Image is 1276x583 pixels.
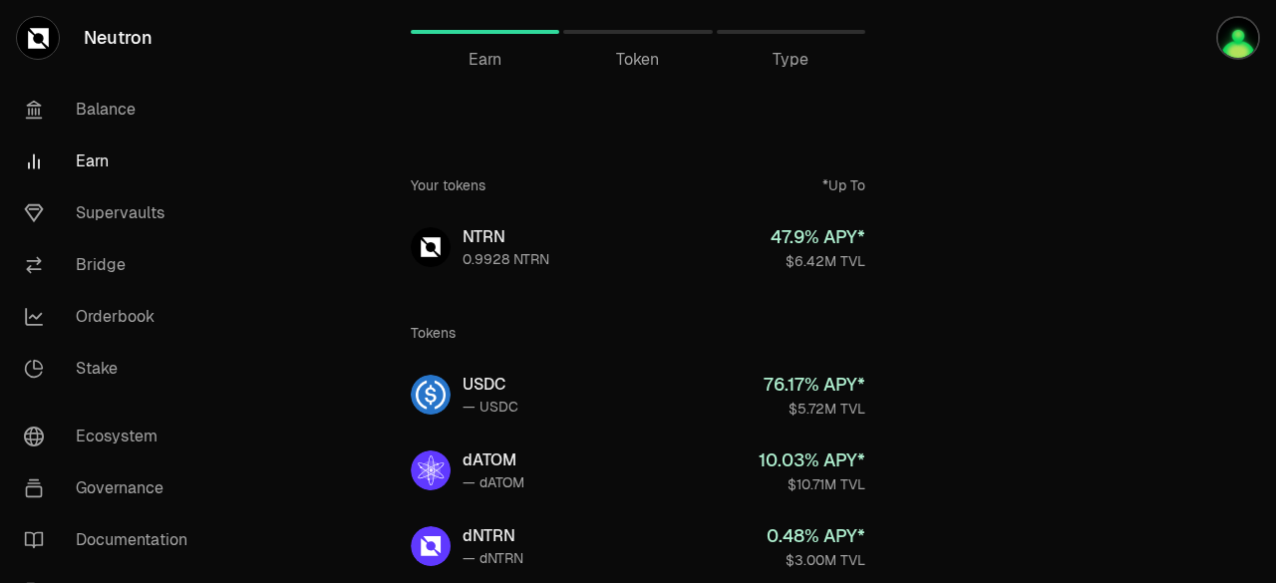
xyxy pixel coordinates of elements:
[411,323,456,343] div: Tokens
[822,175,865,195] div: *Up To
[616,48,659,72] span: Token
[469,48,501,72] span: Earn
[411,227,451,267] img: NTRN
[463,225,549,249] div: NTRN
[463,548,523,568] div: — dNTRN
[8,136,215,187] a: Earn
[764,371,865,399] div: 76.17 % APY*
[463,448,524,472] div: dATOM
[773,48,808,72] span: Type
[463,397,518,417] div: — USDC
[411,8,559,56] a: Earn
[395,510,881,582] a: dNTRNdNTRN— dNTRN0.48% APY*$3.00M TVL
[8,514,215,566] a: Documentation
[463,524,523,548] div: dNTRN
[8,84,215,136] a: Balance
[411,175,485,195] div: Your tokens
[8,343,215,395] a: Stake
[764,399,865,419] div: $5.72M TVL
[8,187,215,239] a: Supervaults
[767,522,865,550] div: 0.48 % APY*
[8,291,215,343] a: Orderbook
[8,239,215,291] a: Bridge
[395,211,881,283] a: NTRNNTRN0.9928 NTRN47.9% APY*$6.42M TVL
[411,526,451,566] img: dNTRN
[463,249,549,269] div: 0.9928 NTRN
[8,411,215,462] a: Ecosystem
[411,450,451,490] img: dATOM
[759,446,865,474] div: 10.03 % APY*
[771,251,865,271] div: $6.42M TVL
[771,223,865,251] div: 47.9 % APY*
[1216,16,1260,60] img: Dannyarch
[411,375,451,415] img: USDC
[395,435,881,506] a: dATOMdATOM— dATOM10.03% APY*$10.71M TVL
[395,359,881,431] a: USDCUSDC— USDC76.17% APY*$5.72M TVL
[463,472,524,492] div: — dATOM
[759,474,865,494] div: $10.71M TVL
[8,462,215,514] a: Governance
[463,373,518,397] div: USDC
[767,550,865,570] div: $3.00M TVL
